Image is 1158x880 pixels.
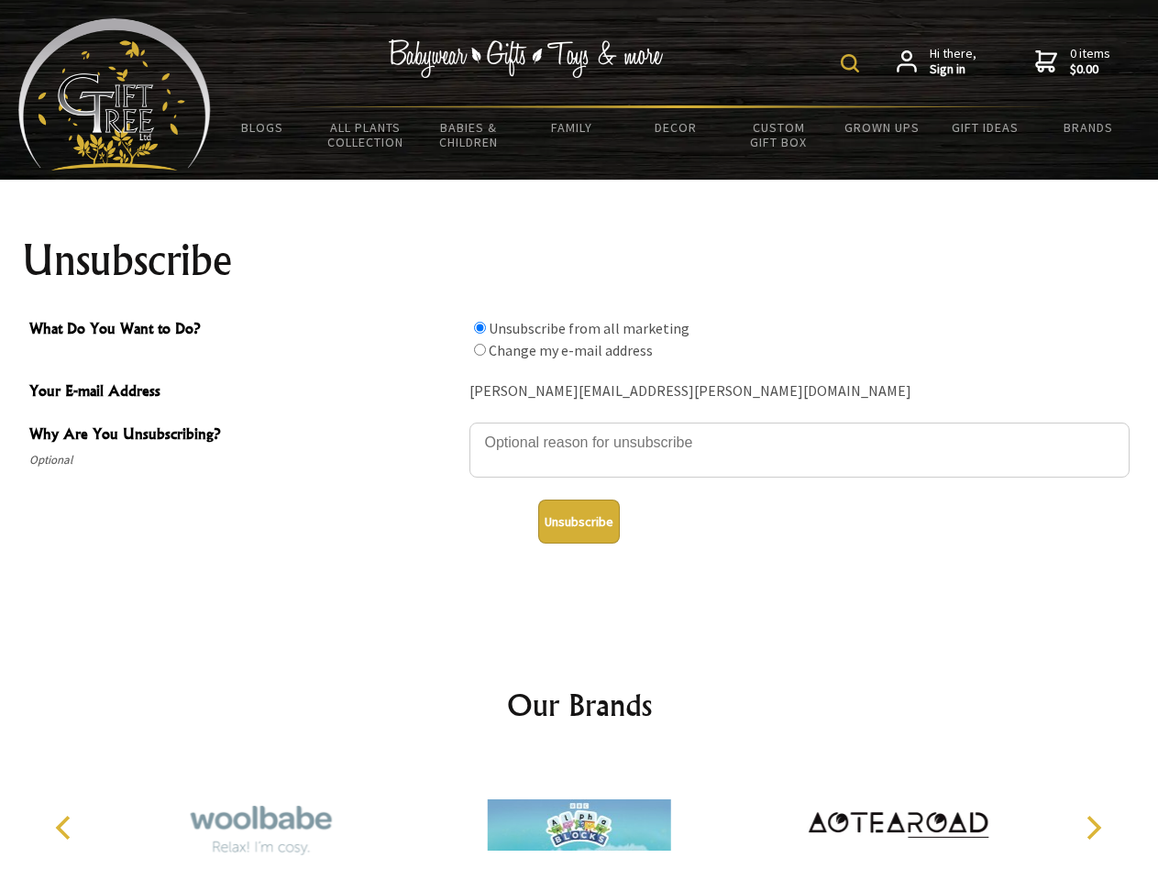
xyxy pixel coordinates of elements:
[933,108,1037,147] a: Gift Ideas
[727,108,831,161] a: Custom Gift Box
[1070,61,1110,78] strong: $0.00
[469,378,1130,406] div: [PERSON_NAME][EMAIL_ADDRESS][PERSON_NAME][DOMAIN_NAME]
[29,379,460,406] span: Your E-mail Address
[930,46,976,78] span: Hi there,
[314,108,418,161] a: All Plants Collection
[474,322,486,334] input: What Do You Want to Do?
[211,108,314,147] a: BLOGS
[417,108,521,161] a: Babies & Children
[1073,808,1113,848] button: Next
[29,423,460,449] span: Why Are You Unsubscribing?
[489,319,689,337] label: Unsubscribe from all marketing
[841,54,859,72] img: product search
[538,500,620,544] button: Unsubscribe
[389,39,664,78] img: Babywear - Gifts - Toys & more
[1037,108,1141,147] a: Brands
[29,449,460,471] span: Optional
[489,341,653,359] label: Change my e-mail address
[930,61,976,78] strong: Sign in
[22,238,1137,282] h1: Unsubscribe
[623,108,727,147] a: Decor
[37,683,1122,727] h2: Our Brands
[46,808,86,848] button: Previous
[830,108,933,147] a: Grown Ups
[18,18,211,170] img: Babyware - Gifts - Toys and more...
[469,423,1130,478] textarea: Why Are You Unsubscribing?
[521,108,624,147] a: Family
[474,344,486,356] input: What Do You Want to Do?
[1035,46,1110,78] a: 0 items$0.00
[29,317,460,344] span: What Do You Want to Do?
[897,46,976,78] a: Hi there,Sign in
[1070,45,1110,78] span: 0 items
